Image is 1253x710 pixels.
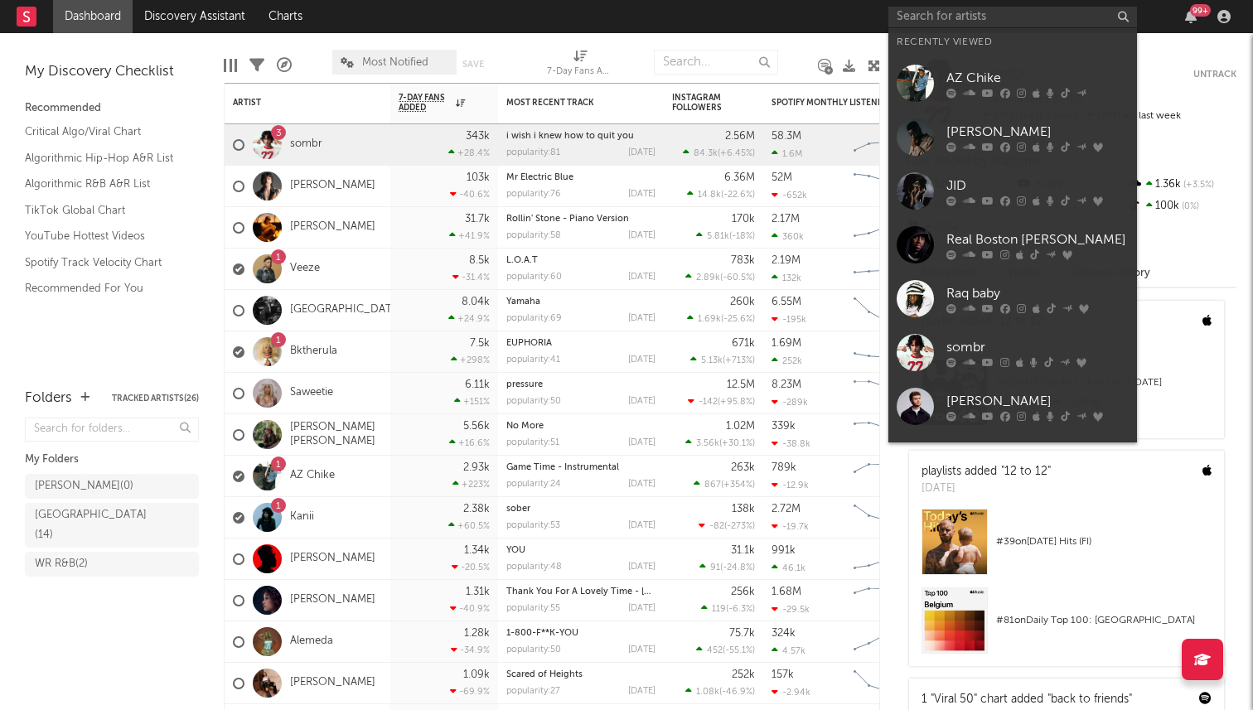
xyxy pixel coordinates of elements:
[465,379,490,390] div: 6.11k
[724,172,755,183] div: 6.36M
[25,552,199,577] a: WR R&B(2)
[506,297,540,307] a: Yamaha
[467,172,490,183] div: 103k
[506,480,561,489] div: popularity: 24
[772,190,807,200] div: -652k
[506,521,560,530] div: popularity: 53
[725,646,752,655] span: -55.1 %
[698,315,721,324] span: 1.69k
[506,132,634,141] a: i wish i knew how to quit you
[628,397,656,406] div: [DATE]
[463,669,490,680] div: 1.09k
[731,545,755,556] div: 31.1k
[846,539,921,580] svg: Chart title
[628,273,656,282] div: [DATE]
[628,563,656,572] div: [DATE]
[506,339,552,348] a: EUPHORIA
[772,98,896,108] div: Spotify Monthly Listeners
[772,297,801,307] div: 6.55M
[463,504,490,514] div: 2.38k
[506,256,538,265] a: L.O.A.T
[685,437,755,448] div: ( )
[946,229,1129,249] div: Real Boston [PERSON_NAME]
[723,481,752,490] span: +354 %
[732,504,755,514] div: 138k
[465,214,490,225] div: 31.7k
[897,32,1129,52] div: Recently Viewed
[772,338,801,349] div: 1.69M
[701,356,723,365] span: 5.13k
[888,218,1137,272] a: Real Boston [PERSON_NAME]
[506,422,656,431] div: No More
[996,532,1212,552] div: # 39 on [DATE] Hits (FI)
[701,603,755,614] div: ( )
[25,389,72,408] div: Folders
[506,148,560,157] div: popularity: 81
[506,173,656,182] div: Mr Electric Blue
[35,505,152,545] div: [GEOGRAPHIC_DATA] ( 14 )
[25,254,182,272] a: Spotify Track Velocity Chart
[846,373,921,414] svg: Chart title
[1179,202,1199,211] span: 0 %
[1190,4,1211,17] div: 99 +
[362,57,428,68] span: Most Notified
[772,645,805,656] div: 4.57k
[506,339,656,348] div: EUPHORIA
[506,604,560,613] div: popularity: 55
[628,355,656,365] div: [DATE]
[730,297,755,307] div: 260k
[846,124,921,166] svg: Chart title
[450,686,490,697] div: -69.9 %
[732,669,755,680] div: 252k
[654,50,778,75] input: Search...
[1193,66,1236,83] button: Untrack
[506,132,656,141] div: i wish i knew how to quit you
[290,386,333,400] a: Saweetie
[628,480,656,489] div: [DATE]
[449,230,490,241] div: +41.9 %
[712,605,726,614] span: 119
[732,338,755,349] div: 671k
[506,587,656,596] div: Thank You For A Lovely Time - Raphael Saadiq Version
[25,227,182,245] a: YouTube Hottest Videos
[725,131,755,142] div: 2.56M
[846,331,921,373] svg: Chart title
[772,397,808,408] div: -289k
[112,394,199,403] button: Tracked Artists(26)
[506,629,656,638] div: 1-800-F**K-YOU
[290,552,375,566] a: [PERSON_NAME]
[731,462,755,473] div: 263k
[506,563,562,572] div: popularity: 48
[772,148,802,159] div: 1.6M
[772,604,810,615] div: -29.5k
[687,189,755,200] div: ( )
[846,497,921,539] svg: Chart title
[699,562,755,572] div: ( )
[772,379,801,390] div: 8.23M
[290,220,375,234] a: [PERSON_NAME]
[1185,10,1197,23] button: 99+
[726,421,755,432] div: 1.02M
[25,99,199,118] div: Recommended
[772,521,809,532] div: -19.7k
[277,41,292,89] div: A&R Pipeline
[506,355,560,365] div: popularity: 41
[685,272,755,283] div: ( )
[506,190,561,199] div: popularity: 76
[506,505,530,514] a: sober
[731,587,755,597] div: 256k
[772,587,801,597] div: 1.68M
[688,396,755,407] div: ( )
[290,510,314,524] a: Kanii
[290,635,333,649] a: Alemeda
[25,175,182,193] a: Algorithmic R&B A&R List
[685,686,755,697] div: ( )
[506,670,656,679] div: Scared of Heights
[888,326,1137,379] a: sombr
[628,687,656,696] div: [DATE]
[888,164,1137,218] a: JID
[846,663,921,704] svg: Chart title
[699,398,718,407] span: -142
[506,215,656,224] div: Rollin' Stone - Piano Version
[946,283,1129,303] div: Raq baby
